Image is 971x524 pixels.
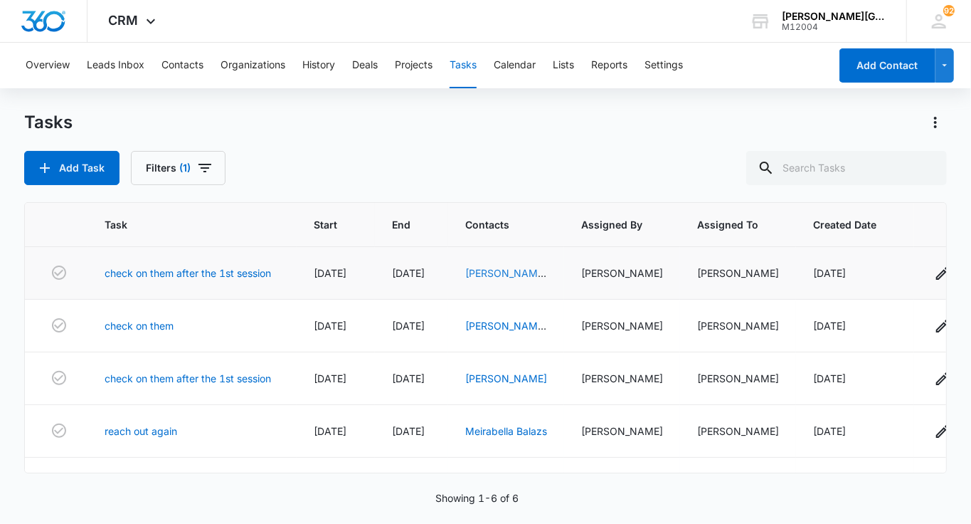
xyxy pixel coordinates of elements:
span: [DATE] [314,320,346,332]
span: [DATE] [813,267,846,279]
button: Add Task [24,151,120,185]
a: reach out again [105,424,177,439]
span: 92 [943,5,955,16]
a: check on them after the 1st session [105,371,271,386]
div: [PERSON_NAME] [697,318,779,333]
div: [PERSON_NAME] [581,318,663,333]
button: Projects [395,43,433,88]
div: notifications count [943,5,955,16]
span: Assigned By [581,217,642,232]
a: [PERSON_NAME] [465,372,547,384]
button: Calendar [494,43,536,88]
span: [DATE] [392,425,425,437]
div: [PERSON_NAME] [697,371,779,386]
div: [PERSON_NAME] [697,424,779,439]
div: account id [782,22,886,32]
input: Search Tasks [746,151,947,185]
button: Organizations [221,43,285,88]
button: Settings [644,43,683,88]
div: [PERSON_NAME] [697,266,779,281]
span: [DATE] [314,267,346,279]
span: CRM [109,13,139,28]
div: [PERSON_NAME] [581,266,663,281]
a: [PERSON_NAME] & [PERSON_NAME] [465,267,547,309]
a: check on them [105,318,174,333]
button: Add Contact [839,48,935,83]
div: [PERSON_NAME] [581,424,663,439]
span: End [392,217,410,232]
div: [PERSON_NAME] [581,371,663,386]
span: Contacts [465,217,526,232]
p: Showing 1-6 of 6 [435,491,519,505]
button: Lists [553,43,574,88]
button: History [302,43,335,88]
h1: Tasks [24,112,73,133]
button: Contacts [161,43,203,88]
span: Task [105,217,259,232]
span: [DATE] [813,320,846,332]
button: Overview [26,43,70,88]
div: account name [782,11,886,22]
span: [DATE] [392,320,425,332]
span: [DATE] [813,372,846,384]
button: Tasks [450,43,477,88]
span: [DATE] [314,372,346,384]
button: Actions [924,111,947,134]
span: [DATE] [392,267,425,279]
a: Meirabella Balazs [465,425,547,437]
span: [DATE] [314,425,346,437]
button: Reports [591,43,627,88]
a: [PERSON_NAME] & [PERSON_NAME] [465,320,547,362]
a: check on them after the 1st session [105,266,271,281]
button: Filters(1) [131,151,225,185]
span: Assigned To [697,217,758,232]
span: Created Date [813,217,876,232]
span: [DATE] [813,425,846,437]
span: Start [314,217,337,232]
button: Deals [352,43,378,88]
span: (1) [179,163,191,173]
button: Leads Inbox [87,43,144,88]
span: [DATE] [392,372,425,384]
